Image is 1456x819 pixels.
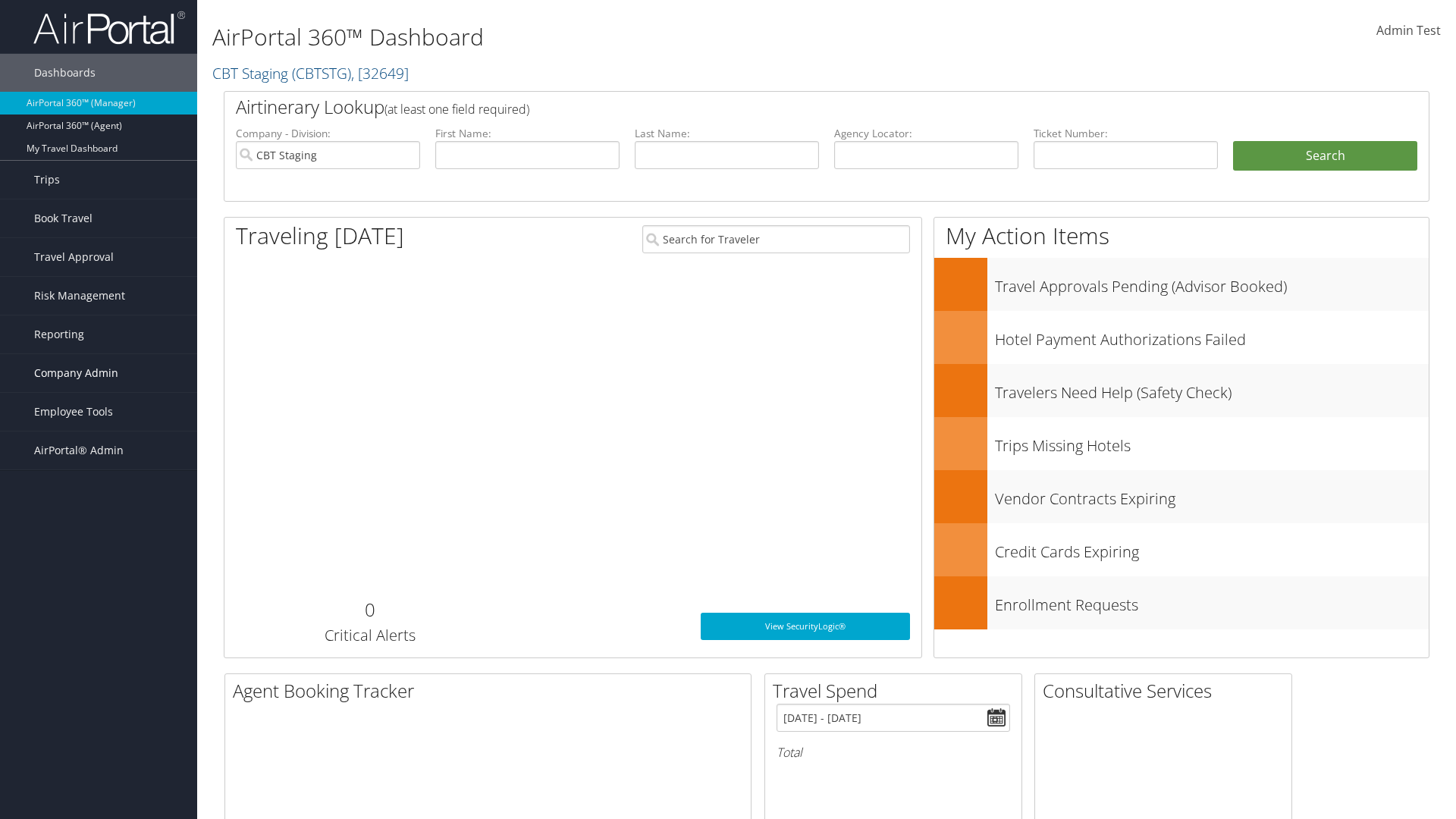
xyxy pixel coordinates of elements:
h3: Hotel Payment Authorizations Failed [995,322,1429,350]
a: Travel Approvals Pending (Advisor Booked) [934,258,1429,311]
a: Admin Test [1376,8,1441,55]
h2: Travel Spend [773,678,1021,704]
span: Reporting [34,315,84,353]
span: Employee Tools [34,393,113,431]
label: Company - Division: [236,126,420,141]
span: AirPortal® Admin [34,431,124,469]
a: View SecurityLogic® [701,613,910,640]
h3: Travelers Need Help (Safety Check) [995,375,1429,403]
span: Company Admin [34,354,118,392]
h6: Total [777,744,1010,761]
h3: Critical Alerts [236,625,504,646]
h3: Credit Cards Expiring [995,534,1429,563]
h1: My Action Items [934,220,1429,252]
a: CBT Staging [212,63,409,83]
h2: Consultative Services [1043,678,1291,704]
span: Trips [34,161,60,199]
label: Agency Locator: [834,126,1018,141]
span: ( CBTSTG ) [292,63,351,83]
label: Last Name: [635,126,819,141]
a: Travelers Need Help (Safety Check) [934,364,1429,417]
h2: 0 [236,597,504,623]
h3: Travel Approvals Pending (Advisor Booked) [995,268,1429,297]
span: (at least one field required) [384,101,529,118]
span: Travel Approval [34,238,114,276]
a: Hotel Payment Authorizations Failed [934,311,1429,364]
label: First Name: [435,126,620,141]
a: Vendor Contracts Expiring [934,470,1429,523]
span: Risk Management [34,277,125,315]
span: Admin Test [1376,22,1441,39]
a: Trips Missing Hotels [934,417,1429,470]
input: Search for Traveler [642,225,910,253]
button: Search [1233,141,1417,171]
span: Book Travel [34,199,93,237]
h3: Vendor Contracts Expiring [995,481,1429,510]
h2: Airtinerary Lookup [236,94,1317,120]
h1: Traveling [DATE] [236,220,404,252]
h3: Trips Missing Hotels [995,428,1429,457]
h1: AirPortal 360™ Dashboard [212,21,1031,53]
h2: Agent Booking Tracker [233,678,751,704]
label: Ticket Number: [1034,126,1218,141]
span: Dashboards [34,54,96,92]
span: , [ 32649 ] [351,63,409,83]
a: Credit Cards Expiring [934,523,1429,576]
h3: Enrollment Requests [995,587,1429,616]
img: airportal-logo.png [33,10,185,45]
a: Enrollment Requests [934,576,1429,629]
